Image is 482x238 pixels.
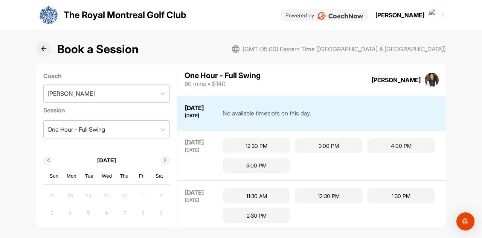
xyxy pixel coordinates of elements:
img: svg+xml;base64,PHN2ZyB3aWR0aD0iMjAiIGhlaWdodD0iMjAiIHZpZXdCb3g9IjAgMCAyMCAyMCIgZmlsbD0ibm9uZSIgeG... [232,45,239,53]
div: [DATE] [185,114,215,118]
span: (GMT-05:00) Eastern Time ([GEOGRAPHIC_DATA] & [GEOGRAPHIC_DATA]) [243,45,446,54]
div: Not available Sunday, August 10th, 2025 [46,225,58,236]
div: 12:30 PM [223,138,290,153]
div: [PERSON_NAME] [47,89,95,98]
div: 1:30 PM [367,188,435,203]
div: [PERSON_NAME] [372,75,421,84]
div: Not available Wednesday, August 6th, 2025 [101,207,112,219]
div: Not available Friday, August 8th, 2025 [137,207,148,219]
div: 11:30 AM [223,188,290,203]
div: Not available Wednesday, August 13th, 2025 [101,225,112,236]
div: One Hour - Full Swing [47,125,105,134]
div: Not available Saturday, August 2nd, 2025 [156,190,167,201]
p: [DATE] [97,156,116,165]
div: [DATE] [185,138,215,146]
div: Sun [49,171,59,181]
div: 2:30 PM [223,208,290,223]
div: Not available Monday, July 28th, 2025 [64,190,76,201]
p: Powered by [285,11,314,19]
div: [DATE] [185,104,215,112]
div: 12:30 PM [295,188,363,203]
div: Not available Sunday, August 3rd, 2025 [46,207,58,219]
div: [DATE] [185,188,215,197]
div: Not available Monday, August 4th, 2025 [64,207,76,219]
div: Not available Tuesday, August 12th, 2025 [83,225,94,236]
div: Not available Thursday, August 7th, 2025 [119,207,130,219]
div: 60 mins • $140 [185,79,261,88]
div: [PERSON_NAME] [375,11,424,20]
div: Not available Friday, August 1st, 2025 [137,190,148,201]
img: square_318c742b3522fe015918cc0bd9a1d0e8.jpg [425,73,439,87]
div: Open Intercom Messenger [456,212,474,230]
div: Not available Tuesday, August 5th, 2025 [83,207,94,219]
h1: Book a Session [57,41,139,58]
div: Not available Monday, August 11th, 2025 [64,225,76,236]
div: Not available Thursday, August 14th, 2025 [119,225,130,236]
div: Not available Sunday, July 27th, 2025 [46,190,58,201]
div: Not available Tuesday, July 29th, 2025 [83,190,94,201]
img: CoachNow [317,12,363,20]
p: The Royal Montreal Golf Club [64,8,186,22]
div: Wed [102,171,111,181]
div: No available timeslots on this day. [223,104,311,123]
div: Fri [137,171,146,181]
div: Thu [119,171,129,181]
div: [DATE] [185,148,215,152]
label: Coach [43,71,170,80]
div: [DATE] [185,198,215,203]
div: Not available Friday, August 15th, 2025 [137,225,148,236]
div: 5:00 PM [223,158,290,173]
div: 3:00 PM [295,138,363,153]
div: Not available Thursday, July 31st, 2025 [119,190,130,201]
div: Not available Saturday, August 16th, 2025 [156,225,167,236]
div: Not available Saturday, August 9th, 2025 [156,207,167,219]
div: One Hour - Full Swing [185,72,261,79]
div: Sat [154,171,164,181]
div: Not available Wednesday, July 30th, 2025 [101,190,112,201]
div: Tue [84,171,94,181]
img: facility_slots [429,8,443,22]
div: Mon [67,171,76,181]
label: Session [43,106,170,115]
img: logo [40,6,58,24]
div: 4:00 PM [367,138,435,153]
